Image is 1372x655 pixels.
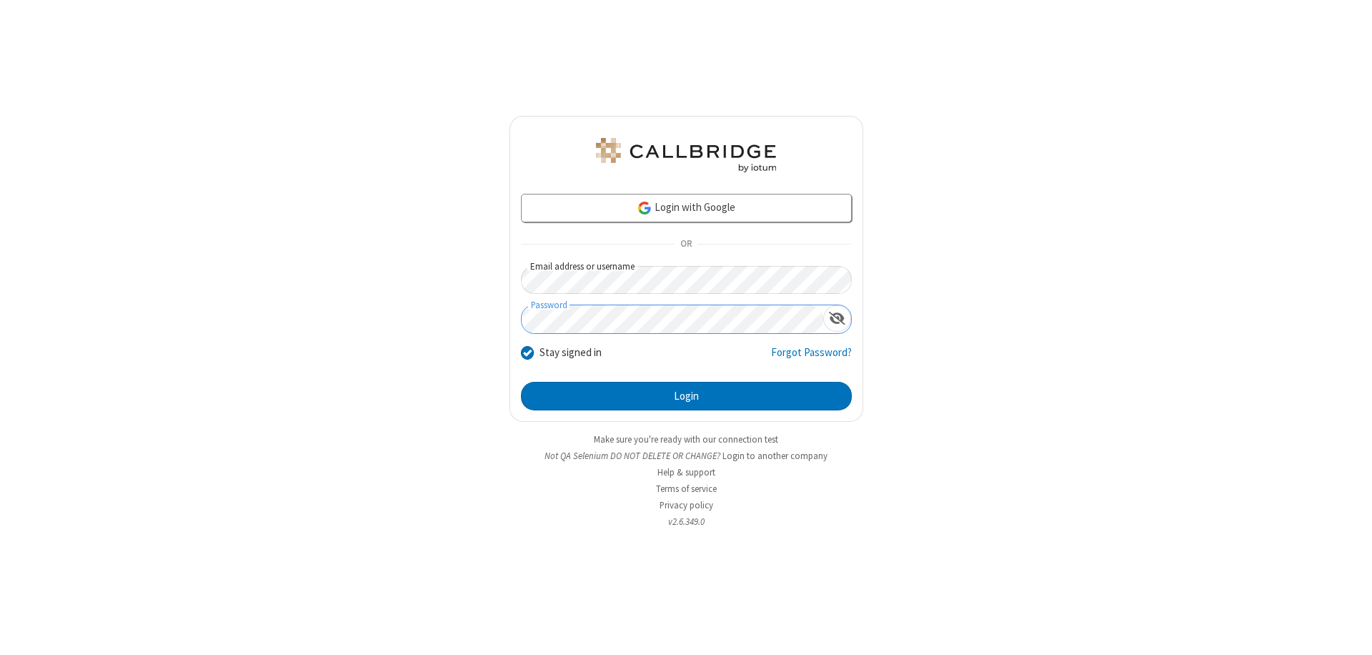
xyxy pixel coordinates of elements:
img: google-icon.png [637,200,652,216]
a: Forgot Password? [771,345,852,372]
a: Make sure you're ready with our connection test [594,433,778,445]
input: Email address or username [521,266,852,294]
button: Login to another company [722,449,827,463]
a: Help & support [657,466,715,478]
div: Show password [823,305,851,332]
a: Privacy policy [660,499,713,511]
a: Login with Google [521,194,852,222]
a: Terms of service [656,483,717,495]
img: QA Selenium DO NOT DELETE OR CHANGE [593,138,779,172]
span: OR [675,235,697,255]
label: Stay signed in [540,345,602,361]
li: v2.6.349.0 [509,515,863,528]
button: Login [521,382,852,410]
li: Not QA Selenium DO NOT DELETE OR CHANGE? [509,449,863,463]
input: Password [522,305,823,333]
